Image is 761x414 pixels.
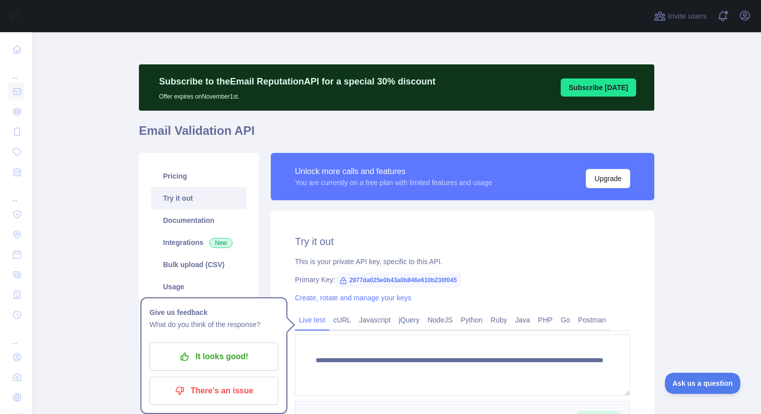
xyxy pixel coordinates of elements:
[151,165,247,187] a: Pricing
[139,123,654,147] h1: Email Validation API
[151,254,247,276] a: Bulk upload (CSV)
[295,178,492,188] div: You are currently on a free plan with limited features and usage
[329,312,355,328] a: cURL
[423,312,456,328] a: NodeJS
[159,74,435,89] p: Subscribe to the Email Reputation API for a special 30 % discount
[295,165,492,178] div: Unlock more calls and features
[8,60,24,80] div: ...
[668,11,707,22] span: Invite users
[561,78,636,97] button: Subscribe [DATE]
[151,231,247,254] a: Integrations New
[456,312,487,328] a: Python
[557,312,574,328] a: Go
[149,318,278,330] p: What do you think of the response?
[586,169,630,188] button: Upgrade
[652,8,709,24] button: Invite users
[295,234,630,249] h2: Try it out
[151,187,247,209] a: Try it out
[487,312,511,328] a: Ruby
[574,312,610,328] a: Postman
[159,89,435,101] p: Offer expires on November 1st.
[151,276,247,298] a: Usage
[295,257,630,267] div: This is your private API key, specific to this API.
[8,326,24,346] div: ...
[295,275,630,285] div: Primary Key:
[395,312,423,328] a: jQuery
[335,273,461,288] span: 2977da025e0b43a0b846e610b230f045
[665,373,741,394] iframe: Toggle Customer Support
[295,312,329,328] a: Live test
[511,312,535,328] a: Java
[151,209,247,231] a: Documentation
[149,306,278,318] h1: Give us feedback
[534,312,557,328] a: PHP
[355,312,395,328] a: Javascript
[8,183,24,203] div: ...
[295,294,411,302] a: Create, rotate and manage your keys
[209,238,233,248] span: New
